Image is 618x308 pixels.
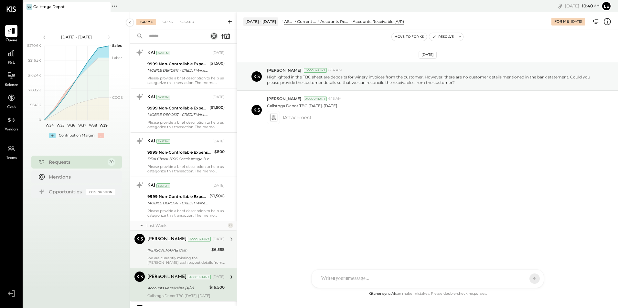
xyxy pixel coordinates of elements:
div: Coming Soon [86,189,115,195]
div: KAI [147,50,155,56]
div: [DATE] [565,3,600,9]
div: + [49,133,56,138]
text: W34 [46,123,54,128]
text: 0 [39,118,41,122]
div: 9999 Non-Controllable Expenses:Other Expenses:To Be Classified P&L [147,193,208,200]
div: KAI [147,182,155,189]
div: 9999 Non-Controllable Expenses:Other Expenses:To Be Classified P&L [147,61,208,67]
div: For KS [157,19,176,25]
div: [DATE] [212,95,225,100]
button: Resolve [429,33,456,41]
div: [DATE] [571,19,582,24]
text: $162.4K [28,73,41,77]
div: [DATE] [212,50,225,56]
a: P&L [0,47,22,66]
text: $216.5K [28,58,41,63]
div: For Me [554,19,569,24]
div: Mentions [49,174,112,180]
div: KAI [147,94,155,100]
div: Accountant [304,68,327,73]
text: W39 [99,123,107,128]
span: Vendors [5,127,18,133]
div: Opportunities [49,189,83,195]
div: CD [27,4,32,10]
span: Cash [7,105,16,110]
div: Please provide a brief description to help us categorize this transaction. The memo might be help... [147,76,225,85]
div: [DATE] [212,139,225,144]
div: KAI [147,138,155,145]
a: Queue [0,25,22,44]
div: $800 [214,149,225,155]
a: Vendors [0,114,22,133]
div: [DATE] [212,274,225,280]
span: 6:14 AM [328,68,342,73]
div: ASSETS [284,19,294,24]
div: [DATE] [212,183,225,188]
span: Teams [6,155,17,161]
div: DDA Check 5026 Check image is not available. [147,156,212,162]
span: 6:15 AM [328,96,342,101]
div: [DATE] [419,51,437,59]
text: W38 [89,123,97,128]
text: $270.6K [27,43,41,48]
div: System [156,183,170,188]
a: Cash [0,92,22,110]
div: Accountant [304,97,327,101]
div: Requests [49,159,104,165]
div: Accounts Receivable (A/R) [353,19,404,24]
div: MOBILE DEPOSIT - CREDIT Winery Invoice Deposit (Need Customer Details) [147,111,208,118]
text: Labor [112,56,122,60]
button: Move to for ks [392,33,427,41]
div: Calistoga Depot [33,4,65,9]
div: ($1,500) [209,193,225,199]
div: Please provide a brief description to help us categorize this transaction. The memo might be help... [147,120,225,129]
text: W35 [57,123,64,128]
div: For Me [136,19,156,25]
div: Accounts Receivable (A/R) [147,285,208,291]
text: $108.2K [28,88,41,92]
div: [PERSON_NAME] [147,274,186,280]
div: [DATE] - [DATE] [243,17,278,26]
div: Accounts Receivable [320,19,349,24]
button: le [601,1,612,11]
span: Queue [5,38,17,44]
div: Accountant [188,237,211,241]
p: Calistoga Depot TBC [DATE]-[DATE] [267,103,337,108]
div: MOBILE DEPOSIT - CREDIT Winery Invoice Deposit (Need Customer Details) [147,200,208,206]
a: Balance [0,69,22,88]
text: W36 [67,123,75,128]
div: ($1,500) [209,104,225,111]
div: MOBILE DEPOSIT - CREDIT Winery Invoice Deposit (Need Customer Details) [147,67,208,74]
div: [DATE] - [DATE] [49,34,104,40]
div: $16,500 [209,284,225,291]
div: System [156,51,170,55]
div: System [156,139,170,144]
span: 1 Attachment [282,111,312,124]
span: [PERSON_NAME] [267,67,301,73]
p: Highlighted in the TBC sheet are deposits for winery invoices from the customer. However, there a... [267,74,596,85]
div: [DATE] [212,237,225,242]
div: copy link [557,3,563,9]
span: P&L [8,60,15,66]
text: $54.1K [30,103,41,107]
div: - [98,133,104,138]
div: Last Week [146,223,226,228]
div: $6,558 [211,246,225,253]
div: Contribution Margin [59,133,94,138]
span: Balance [5,82,18,88]
div: Current Assets [297,19,317,24]
div: 9999 Non-Controllable Expenses:Other Expenses:To Be Classified P&L [147,149,212,156]
a: Teams [0,142,22,161]
span: [PERSON_NAME] [267,96,301,101]
div: Please provide a brief description to help us categorize this transaction. The memo might be help... [147,164,225,173]
text: COGS [112,95,123,100]
div: [PERSON_NAME] [147,236,186,242]
div: ($1,500) [209,60,225,67]
div: [PERSON_NAME] Cash [147,247,209,253]
div: We are currently missing the [PERSON_NAME] cash payout details from [DATE] to [DATE]. Could you p... [147,256,225,265]
div: Calistoga Depot TBC [DATE]-[DATE] [147,293,225,298]
text: W37 [78,123,86,128]
text: Sales [112,43,122,48]
div: 20 [108,158,115,166]
div: 8 [228,223,233,228]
